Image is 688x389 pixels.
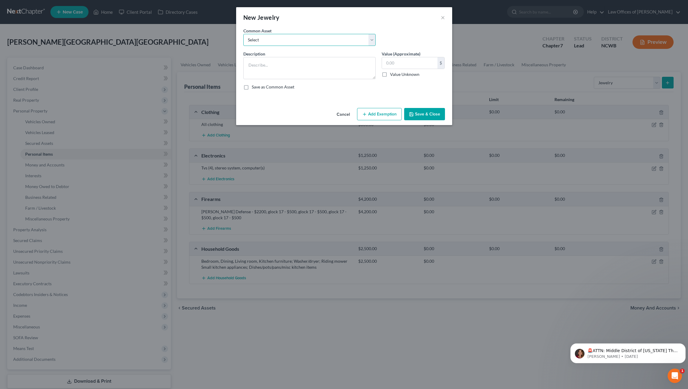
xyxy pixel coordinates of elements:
[243,28,272,34] label: Common Asset
[441,14,445,21] button: ×
[680,369,685,373] span: 1
[382,57,437,69] input: 0.00
[332,109,355,121] button: Cancel
[390,71,419,77] label: Value Unknown
[243,51,265,56] span: Description
[668,369,682,383] iframe: Intercom live chat
[357,108,402,121] button: Add Exemption
[404,108,445,121] button: Save & Close
[437,57,445,69] div: $
[382,51,420,57] label: Value (Approximate)
[243,13,280,22] div: New Jewelry
[252,84,294,90] label: Save as Common Asset
[568,331,688,373] iframe: Intercom notifications message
